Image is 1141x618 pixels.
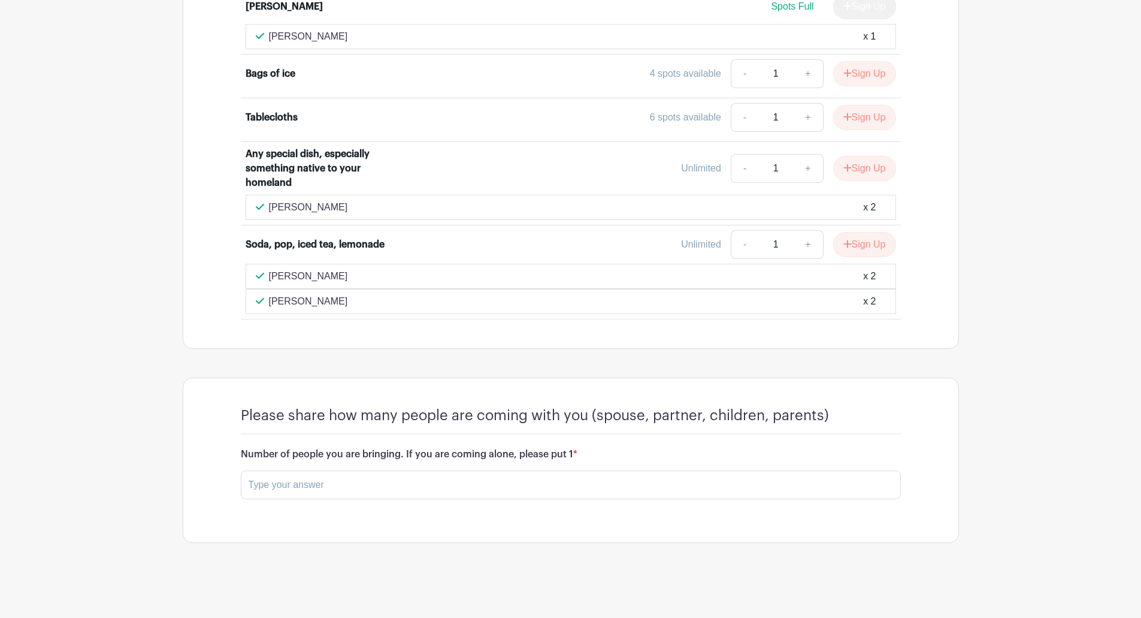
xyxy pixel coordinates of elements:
[793,103,823,132] a: +
[246,237,385,252] div: Soda, pop, iced tea, lemonade
[833,156,896,181] button: Sign Up
[246,147,394,190] div: Any special dish, especially something native to your homeland
[681,161,721,176] div: Unlimited
[771,1,813,11] span: Spots Full
[833,61,896,86] button: Sign Up
[241,471,901,499] input: Type your answer
[731,59,758,88] a: -
[241,407,829,424] h4: Please share how many people are coming with you (spouse, partner, children, parents)
[731,154,758,183] a: -
[863,200,876,215] div: x 2
[793,154,823,183] a: +
[241,449,901,460] h6: Number of people you are bringing. If you are coming alone, please put 1
[793,230,823,259] a: +
[863,294,876,309] div: x 2
[833,232,896,257] button: Sign Up
[863,29,876,44] div: x 1
[269,269,348,284] p: [PERSON_NAME]
[833,105,896,130] button: Sign Up
[731,103,758,132] a: -
[731,230,758,259] a: -
[650,67,721,81] div: 4 spots available
[246,67,295,81] div: Bags of ice
[650,110,721,125] div: 6 spots available
[246,110,298,125] div: Tablecloths
[793,59,823,88] a: +
[269,29,348,44] p: [PERSON_NAME]
[681,237,721,252] div: Unlimited
[269,200,348,215] p: [PERSON_NAME]
[269,294,348,309] p: [PERSON_NAME]
[863,269,876,284] div: x 2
